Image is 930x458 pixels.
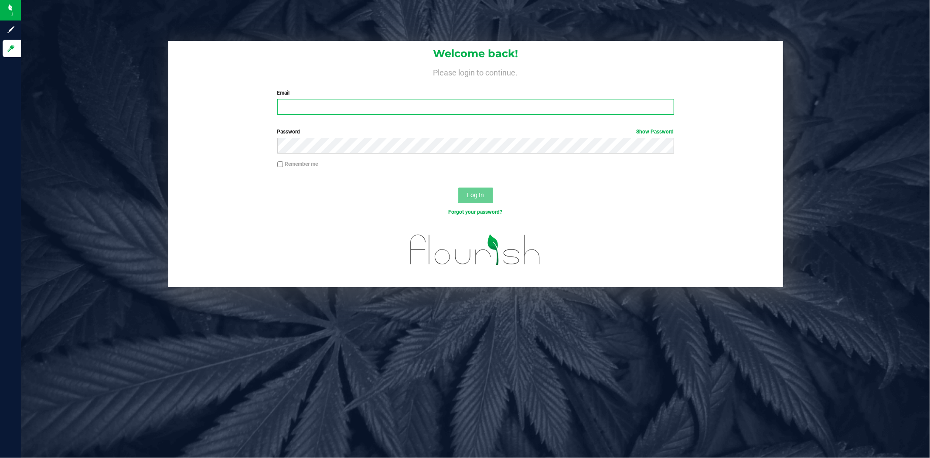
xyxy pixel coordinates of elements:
[458,188,493,203] button: Log In
[467,191,484,198] span: Log In
[277,129,300,135] span: Password
[449,209,503,215] a: Forgot your password?
[7,44,15,53] inline-svg: Log in
[277,89,674,97] label: Email
[277,160,318,168] label: Remember me
[7,25,15,34] inline-svg: Sign up
[637,129,674,135] a: Show Password
[399,225,552,274] img: flourish_logo.svg
[277,161,283,167] input: Remember me
[168,48,783,59] h1: Welcome back!
[168,66,783,77] h4: Please login to continue.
